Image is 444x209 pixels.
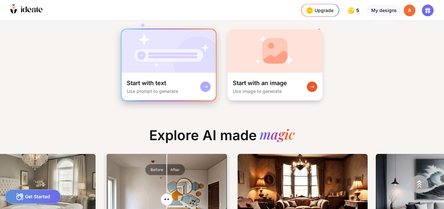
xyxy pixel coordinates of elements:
[228,29,322,73] img: startWithImageCardBg.jpg
[356,8,360,13] span: 5
[233,88,282,94] div: Use image to generate
[233,79,287,87] div: Start with an image
[304,5,333,16] div: Upgrade
[367,5,401,16] div: My designs
[127,88,178,94] div: Use prompt to generate
[122,29,216,73] img: startWithTextCardBg.jpg
[144,127,300,149] div: Explore AI made
[127,79,166,87] div: Start with text
[404,5,415,16] div: A
[5,189,61,204] div: Get Started
[304,5,315,16] img: upgrade-nav-btn-icon.gif
[259,127,295,143] div: magic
